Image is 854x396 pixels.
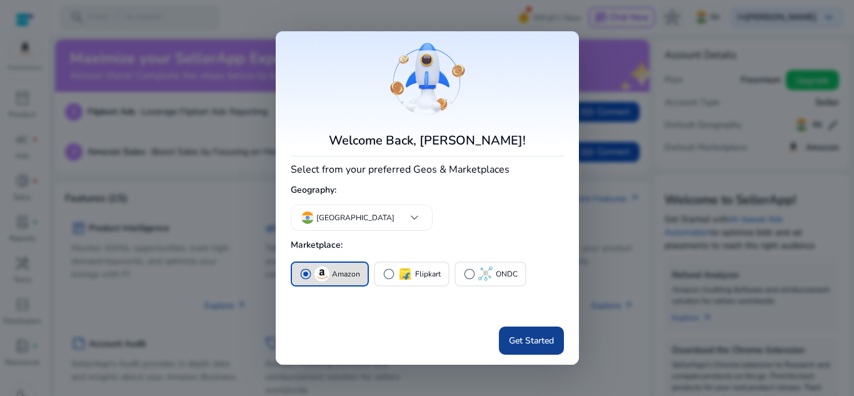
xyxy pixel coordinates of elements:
[398,267,413,282] img: flipkart.svg
[463,268,476,280] span: radio_button_unchecked
[291,180,564,201] h5: Geography:
[383,268,395,280] span: radio_button_unchecked
[314,267,329,282] img: amazon.svg
[415,268,441,281] p: Flipkart
[496,268,518,281] p: ONDC
[509,334,554,347] span: Get Started
[499,327,564,355] button: Get Started
[316,212,394,223] p: [GEOGRAPHIC_DATA]
[299,268,312,280] span: radio_button_checked
[407,210,422,225] span: keyboard_arrow_down
[291,235,564,256] h5: Marketplace:
[301,211,314,224] img: in.svg
[332,268,360,281] p: Amazon
[478,267,493,282] img: ondc-sm.webp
